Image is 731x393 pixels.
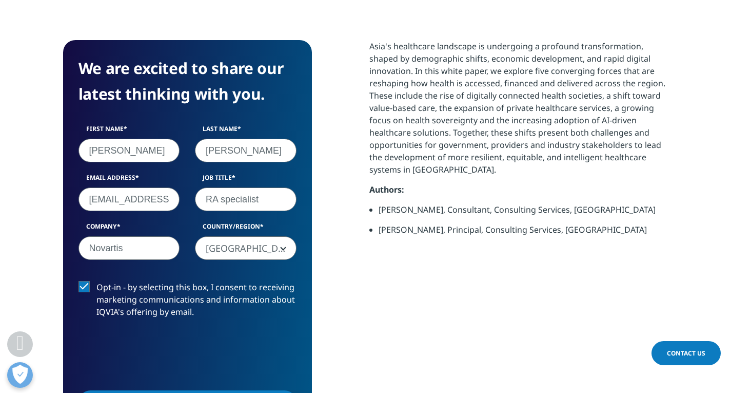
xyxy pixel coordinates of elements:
button: Open Preferences [7,362,33,388]
span: Contact Us [667,349,705,358]
a: Contact Us [651,341,721,365]
label: Company [78,222,180,236]
label: Email Address [78,173,180,188]
label: First Name [78,124,180,139]
iframe: reCAPTCHA [78,334,234,375]
h4: We are excited to share our latest thinking with you. [78,55,297,107]
label: Opt-in - by selecting this box, I consent to receiving marketing communications and information a... [78,281,297,324]
span: Singapore [195,236,297,260]
label: Last Name [195,124,297,139]
label: Job Title [195,173,297,188]
li: [PERSON_NAME], Principal, Consulting Services, [GEOGRAPHIC_DATA] [379,223,668,244]
span: Singapore [195,237,296,260]
label: Country/Region [195,222,297,236]
strong: Authors: [369,184,404,195]
li: [PERSON_NAME], Consultant, Consulting Services, [GEOGRAPHIC_DATA] [379,203,668,223]
p: Asia's healthcare landscape is undergoing a profound transformation, shaped by demographic shifts... [369,40,668,183]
